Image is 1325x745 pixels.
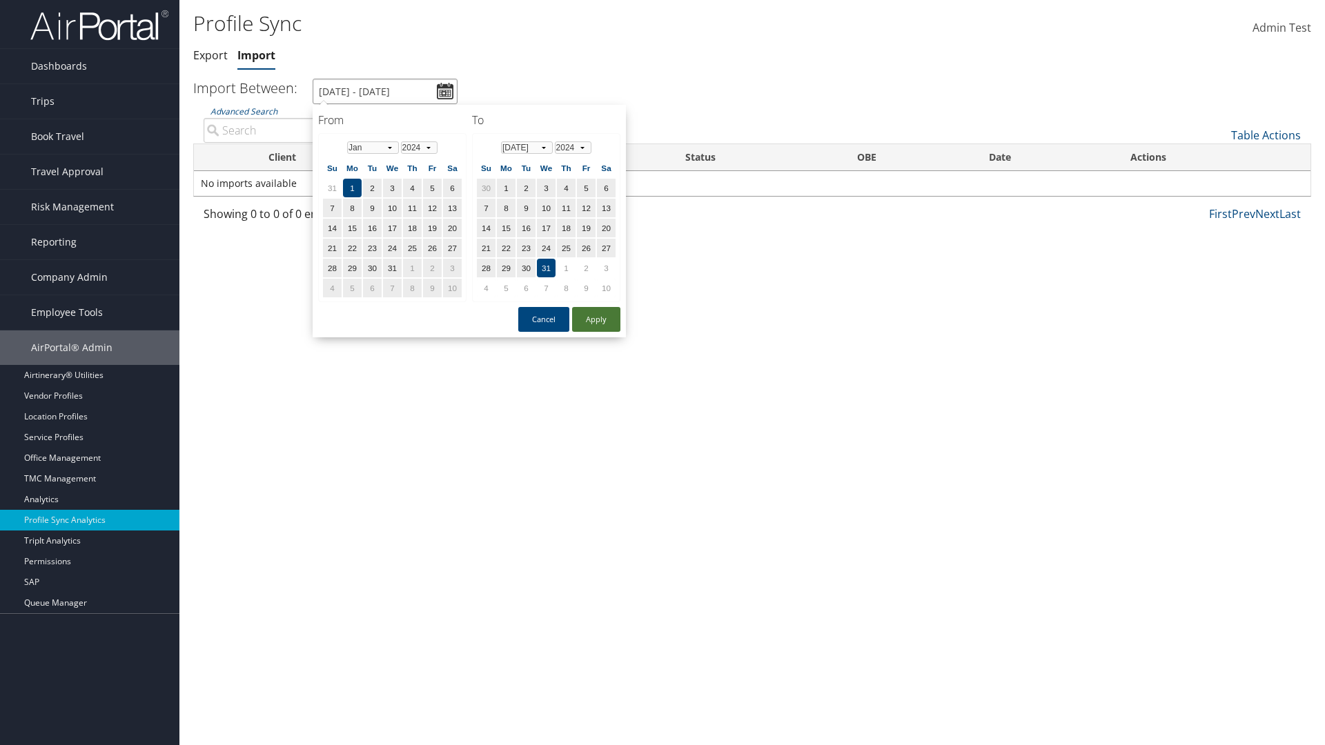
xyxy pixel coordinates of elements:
th: Mo [343,159,362,177]
td: 8 [403,279,422,297]
td: 22 [497,239,516,257]
input: Advanced Search [204,118,462,143]
td: 13 [597,199,616,217]
td: 16 [363,219,382,237]
th: Tu [363,159,382,177]
a: First [1209,206,1232,221]
th: Su [323,159,342,177]
td: 29 [343,259,362,277]
td: 5 [343,279,362,297]
td: 18 [403,219,422,237]
th: Th [557,159,576,177]
h3: Import Between: [193,79,297,97]
td: 21 [477,239,495,257]
td: 10 [383,199,402,217]
span: Travel Approval [31,155,104,189]
span: Dashboards [31,49,87,83]
td: 4 [403,179,422,197]
td: 2 [577,259,596,277]
td: 19 [423,219,442,237]
td: 20 [597,219,616,237]
span: Book Travel [31,119,84,154]
td: 17 [537,219,556,237]
a: Prev [1232,206,1255,221]
td: 24 [383,239,402,257]
button: Cancel [518,307,569,332]
div: Showing 0 to 0 of 0 entries [204,206,462,229]
td: 31 [323,179,342,197]
td: 26 [577,239,596,257]
td: 18 [557,219,576,237]
td: 1 [403,259,422,277]
td: 6 [443,179,462,197]
span: AirPortal® Admin [31,330,112,365]
th: OBE: activate to sort column ascending [845,144,976,171]
td: 31 [537,259,556,277]
td: 1 [497,179,516,197]
th: Su [477,159,495,177]
td: 23 [517,239,536,257]
td: 22 [343,239,362,257]
td: 8 [557,279,576,297]
th: Fr [423,159,442,177]
th: Fr [577,159,596,177]
th: We [537,159,556,177]
td: 14 [477,219,495,237]
td: 9 [517,199,536,217]
a: Import [237,48,275,63]
td: 6 [517,279,536,297]
td: 27 [597,239,616,257]
span: Company Admin [31,260,108,295]
td: 7 [323,199,342,217]
th: Mo [497,159,516,177]
th: Actions [1118,144,1311,171]
td: 8 [343,199,362,217]
h4: To [472,112,620,128]
span: Admin Test [1253,20,1311,35]
a: Admin Test [1253,7,1311,50]
td: 3 [537,179,556,197]
td: 4 [477,279,495,297]
h4: From [318,112,467,128]
h1: Profile Sync [193,9,939,38]
td: 21 [323,239,342,257]
td: 9 [363,199,382,217]
a: Next [1255,206,1279,221]
td: 14 [323,219,342,237]
td: 13 [443,199,462,217]
td: 10 [443,279,462,297]
td: 11 [403,199,422,217]
button: Apply [572,307,620,332]
td: 8 [497,199,516,217]
td: 4 [323,279,342,297]
td: 31 [383,259,402,277]
th: Sa [443,159,462,177]
td: 10 [537,199,556,217]
th: Sa [597,159,616,177]
td: 10 [597,279,616,297]
td: 1 [557,259,576,277]
a: Export [193,48,228,63]
td: 12 [577,199,596,217]
td: 29 [497,259,516,277]
td: 7 [477,199,495,217]
td: 27 [443,239,462,257]
td: 9 [577,279,596,297]
span: Trips [31,84,55,119]
td: 30 [517,259,536,277]
td: 4 [557,179,576,197]
th: Client: activate to sort column ascending [256,144,418,171]
td: No imports available [194,171,1311,196]
a: Table Actions [1231,128,1301,143]
td: 20 [443,219,462,237]
span: Reporting [31,225,77,259]
td: 5 [423,179,442,197]
td: 28 [477,259,495,277]
span: Employee Tools [31,295,103,330]
td: 5 [577,179,596,197]
td: 2 [423,259,442,277]
td: 16 [517,219,536,237]
td: 11 [557,199,576,217]
td: 2 [517,179,536,197]
input: [DATE] - [DATE] [313,79,458,104]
